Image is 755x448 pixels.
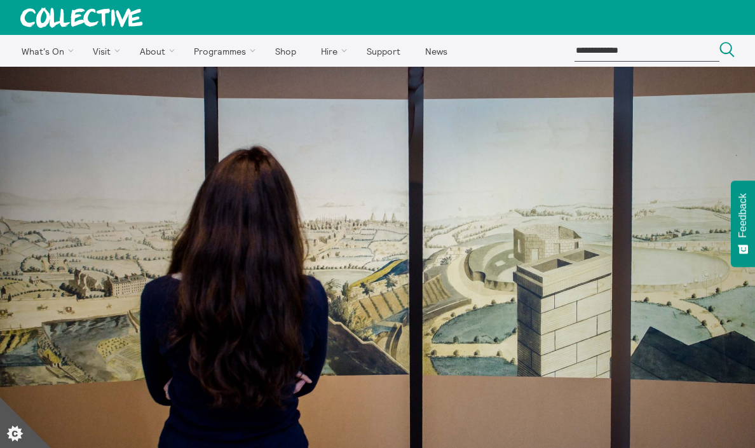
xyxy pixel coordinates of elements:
[731,180,755,267] button: Feedback - Show survey
[737,193,749,238] span: Feedback
[355,35,411,67] a: Support
[128,35,180,67] a: About
[310,35,353,67] a: Hire
[414,35,458,67] a: News
[82,35,126,67] a: Visit
[10,35,79,67] a: What's On
[264,35,307,67] a: Shop
[183,35,262,67] a: Programmes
